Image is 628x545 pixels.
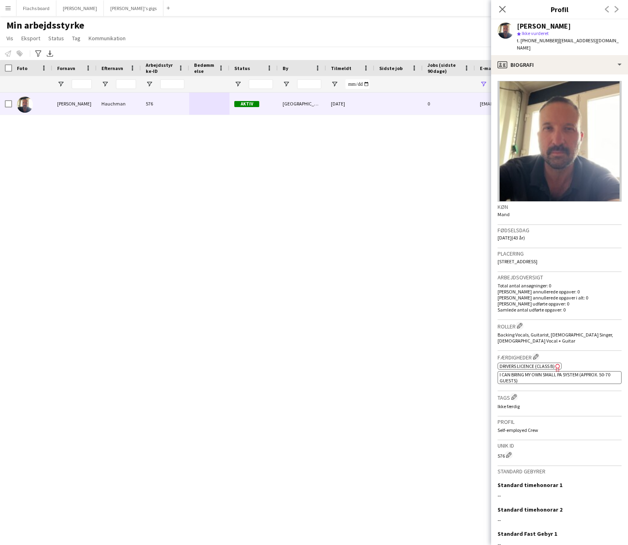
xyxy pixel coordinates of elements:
[85,33,129,43] a: Kommunikation
[498,468,622,475] h3: Standard gebyrer
[160,79,184,89] input: Arbejdsstyrke-ID Filter Input
[57,65,75,71] span: Fornavn
[21,35,40,42] span: Eksport
[491,55,628,74] div: Biografi
[283,65,288,71] span: By
[428,62,461,74] span: Jobs (sidste 90 dage)
[3,33,17,43] a: Vis
[498,258,537,264] span: [STREET_ADDRESS]
[480,65,494,71] span: E-mail
[498,516,622,524] div: --
[491,4,628,14] h3: Profil
[517,23,571,30] div: [PERSON_NAME]
[498,250,622,257] h3: Placering
[234,65,250,71] span: Status
[498,530,557,537] h3: Standard Fast Gebyr 1
[345,79,370,89] input: Tilmeldt Filter Input
[498,322,622,330] h3: Roller
[56,0,104,16] button: [PERSON_NAME]
[498,227,622,234] h3: Fødselsdag
[45,49,55,58] app-action-btn: Eksporter XLSX
[249,79,273,89] input: Status Filter Input
[498,295,622,301] p: [PERSON_NAME] annullerede opgaver i alt: 0
[423,93,475,115] div: 0
[498,307,622,313] p: Samlede antal udførte opgaver: 0
[141,93,189,115] div: 576
[500,372,610,384] span: I can bring my own small PA system (approx. 50-70 guests)
[57,81,64,88] button: Åbn Filtermenu
[6,19,84,31] span: Min arbejdsstyrke
[6,35,13,42] span: Vis
[498,301,622,307] p: [PERSON_NAME] udførte opgaver: 0
[498,81,622,202] img: Mandskabs avatar eller foto
[234,81,242,88] button: Åbn Filtermenu
[498,427,622,433] p: Self-employed Crew
[498,283,622,289] p: Total antal ansøgninger: 0
[498,403,622,409] p: Ikke færdig
[498,332,613,344] span: Backing Vocals, Guitarist, [DEMOGRAPHIC_DATA] Singer, [DEMOGRAPHIC_DATA] Vocal + Guitar
[116,79,136,89] input: Efternavn Filter Input
[498,353,622,361] h3: Færdigheder
[17,65,27,71] span: Foto
[101,65,123,71] span: Efternavn
[17,0,56,16] button: Flachs board
[498,418,622,425] h3: Profil
[104,0,163,16] button: [PERSON_NAME]'s gigs
[69,33,84,43] a: Tag
[331,65,351,71] span: Tilmeldt
[498,235,525,241] span: [DATE] (43 år)
[326,93,374,115] div: [DATE]
[498,274,622,281] h3: Arbejdsoversigt
[498,289,622,295] p: [PERSON_NAME] annullerede opgaver: 0
[18,33,43,43] a: Eksport
[379,65,403,71] span: Sidste job
[89,35,126,42] span: Kommunikation
[17,97,33,113] img: Fredrick Hauchman
[283,81,290,88] button: Åbn Filtermenu
[297,79,321,89] input: By Filter Input
[48,35,64,42] span: Status
[498,442,622,449] h3: Unik ID
[498,481,562,489] h3: Standard timehonorar 1
[146,81,153,88] button: Åbn Filtermenu
[331,81,338,88] button: Åbn Filtermenu
[278,93,326,115] div: [GEOGRAPHIC_DATA]
[498,203,622,211] h3: Køn
[45,33,67,43] a: Status
[234,101,259,107] span: Aktiv
[517,37,619,51] span: | [EMAIL_ADDRESS][DOMAIN_NAME]
[480,81,487,88] button: Åbn Filtermenu
[498,211,510,217] span: Mand
[52,93,97,115] div: [PERSON_NAME]
[194,62,215,74] span: Bedømmelse
[97,93,141,115] div: Hauchman
[33,49,43,58] app-action-btn: Avancerede filtre
[498,492,622,499] div: --
[498,506,562,513] h3: Standard timehonorar 2
[72,35,81,42] span: Tag
[72,79,92,89] input: Fornavn Filter Input
[498,451,622,459] div: 576
[500,363,555,369] span: Drivers Licence (Class B)
[498,393,622,401] h3: Tags
[522,30,549,36] span: Ikke vurderet
[146,62,175,74] span: Arbejdsstyrke-ID
[517,37,559,43] span: t. [PHONE_NUMBER]
[101,81,109,88] button: Åbn Filtermenu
